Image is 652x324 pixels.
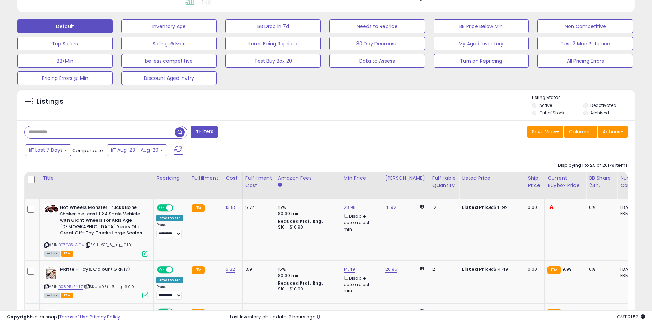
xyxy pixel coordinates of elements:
a: 13.85 [226,204,237,211]
div: Amazon AI * [156,277,183,283]
button: Items Being Repriced [225,37,321,50]
a: 6.32 [226,266,235,273]
div: Title [43,175,151,182]
div: 15% [278,204,335,211]
button: Filters [191,126,218,138]
span: FBA [61,293,73,298]
span: All listings currently available for purchase on Amazon [44,293,60,298]
span: ON [158,267,166,272]
b: Reduced Prof. Rng. [278,218,323,224]
div: Cost [226,175,239,182]
label: Out of Stock [539,110,564,116]
div: FBA: 0 [620,204,643,211]
button: Aug-23 - Aug-29 [107,144,167,156]
button: Default [17,19,113,33]
b: Listed Price: [462,204,493,211]
div: ASIN: [44,266,148,298]
div: Fulfillable Quantity [432,175,456,189]
span: 9.99 [562,266,572,272]
div: seller snap | | [7,314,120,321]
b: Hot Wheels Monster Trucks Bone Shaker die-cast 1:24 Scale Vehicle with Giant Wheels for Kids Age ... [60,204,144,238]
div: $10 - $10.90 [278,286,335,292]
span: Aug-23 - Aug-29 [117,147,159,154]
div: $10 - $10.90 [278,224,335,230]
div: Min Price [344,175,379,182]
div: [PERSON_NAME] [385,175,426,182]
a: Privacy Policy [90,314,120,320]
button: Data to Assess [329,54,425,68]
button: Save View [527,126,563,138]
a: Terms of Use [59,314,89,320]
button: Non Competitive [537,19,633,33]
button: Last 7 Days [25,144,71,156]
div: Preset: [156,223,183,238]
div: 2 [432,266,454,272]
div: Listed Price [462,175,522,182]
b: Listed Price: [462,266,493,272]
div: Current Buybox Price [547,175,583,189]
a: 20.95 [385,266,398,273]
button: be less competitive [121,54,217,68]
span: Compared to: [72,147,104,154]
div: FBM: 1 [620,211,643,217]
a: B08R5KSNTZ [58,284,83,290]
div: Fulfillment [192,175,220,182]
img: 41c7RGdS1xL._SL40_.jpg [44,204,58,213]
div: $14.49 [462,266,519,272]
button: Actions [598,126,628,138]
div: Disable auto adjust min [344,212,377,232]
div: Ship Price [528,175,542,189]
span: Columns [569,128,591,135]
div: 0% [589,204,612,211]
span: | SKU: q95f_13_trg_6.09 [84,284,134,289]
div: Fulfillment Cost [245,175,272,189]
small: FBA [192,204,205,212]
div: 0.00 [528,204,539,211]
div: 0% [589,266,612,272]
button: Test Buy Box 20 [225,54,321,68]
button: Test 2 Mon Patience [537,37,633,50]
button: Pricing Errors @ Min [17,71,113,85]
div: Last InventoryLab Update: 2 hours ago. [230,314,645,321]
div: 0.00 [528,266,539,272]
div: 15% [278,266,335,272]
a: 41.92 [385,204,397,211]
b: Reduced Prof. Rng. [278,280,323,286]
div: $0.30 min [278,211,335,217]
small: FBA [192,266,205,274]
div: FBA: 7 [620,266,643,272]
button: Needs to Reprice [329,19,425,33]
div: Preset: [156,285,183,300]
a: 14.49 [344,266,355,273]
div: BB Share 24h. [589,175,614,189]
label: Active [539,102,552,108]
button: My Aged Inventory [434,37,529,50]
button: Discount Aged Invtry [121,71,217,85]
button: All Pricing Errors [537,54,633,68]
div: Amazon Fees [278,175,338,182]
span: Last 7 Days [35,147,63,154]
div: $0.30 min [278,272,335,279]
div: $41.92 [462,204,519,211]
button: Top Sellers [17,37,113,50]
span: FBA [61,251,73,257]
small: FBA [547,266,560,274]
a: B07GB5JWC4 [58,242,84,248]
div: Num of Comp. [620,175,645,189]
div: 12 [432,204,454,211]
a: 28.98 [344,204,356,211]
button: BB Price Below Min [434,19,529,33]
span: OFF [172,205,183,211]
b: Mattel- Toys, Colour (GRN17) [60,266,144,275]
div: Amazon AI * [156,215,183,221]
span: | SKU: e51f_6_trg_10.19 [85,242,131,248]
img: 51vglREIA7S._SL40_.jpg [44,266,58,280]
span: All listings currently available for purchase on Amazon [44,251,60,257]
button: BB Drop in 7d [225,19,321,33]
div: 5.77 [245,204,270,211]
label: Archived [590,110,609,116]
button: Selling @ Max [121,37,217,50]
label: Deactivated [590,102,616,108]
span: 2025-09-6 21:52 GMT [617,314,645,320]
small: Amazon Fees. [278,182,282,188]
